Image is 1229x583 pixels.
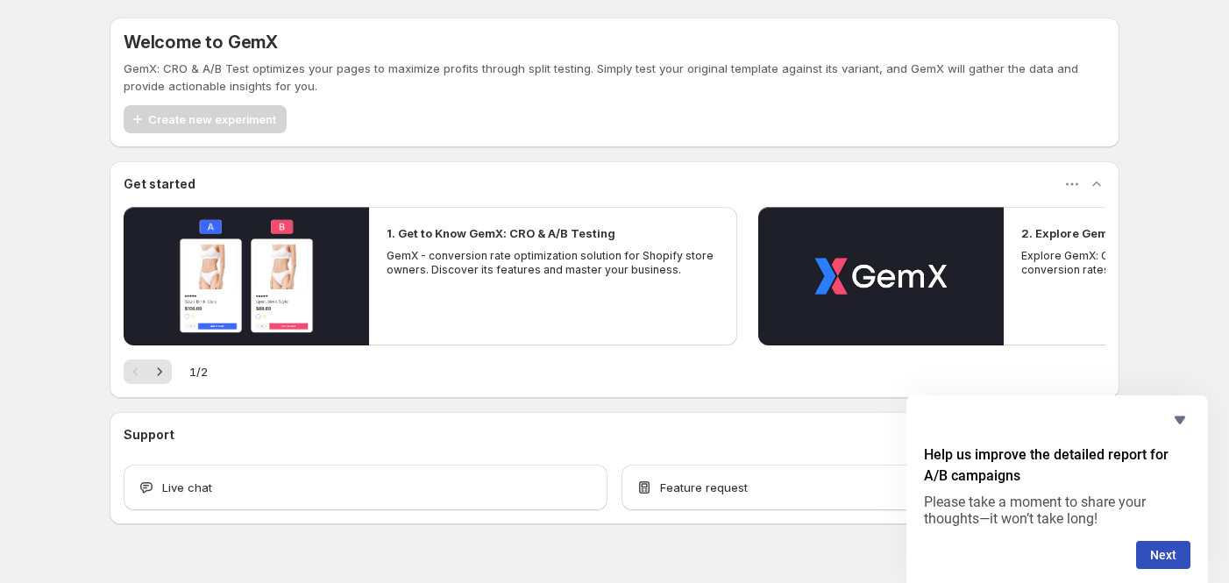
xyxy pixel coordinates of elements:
span: Live chat [162,479,212,496]
span: Feature request [660,479,748,496]
h3: Support [124,426,174,444]
p: GemX - conversion rate optimization solution for Shopify store owners. Discover its features and ... [387,249,720,277]
p: Please take a moment to share your thoughts—it won’t take long! [924,494,1190,527]
span: 1 / 2 [189,363,208,380]
button: Play video [124,207,369,345]
h3: Get started [124,175,195,193]
nav: Pagination [124,359,172,384]
button: Play video [758,207,1004,345]
h5: Welcome to GemX [124,32,278,53]
div: Help us improve the detailed report for A/B campaigns [924,409,1190,569]
button: Next question [1136,541,1190,569]
h2: Help us improve the detailed report for A/B campaigns [924,444,1190,487]
button: Hide survey [1169,409,1190,430]
h2: 1. Get to Know GemX: CRO & A/B Testing [387,224,615,242]
button: Next [147,359,172,384]
p: GemX: CRO & A/B Test optimizes your pages to maximize profits through split testing. Simply test ... [124,60,1105,95]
